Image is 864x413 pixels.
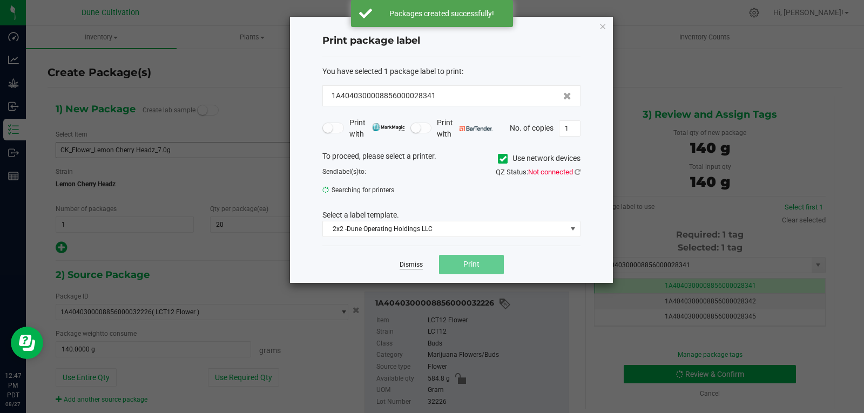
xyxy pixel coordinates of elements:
span: Not connected [528,168,573,176]
span: Send to: [322,168,366,175]
h4: Print package label [322,34,580,48]
span: Print with [437,117,492,140]
span: Print [463,260,480,268]
div: To proceed, please select a printer. [314,151,589,167]
span: You have selected 1 package label to print [322,67,462,76]
label: Use network devices [498,153,580,164]
img: mark_magic_cybra.png [372,123,405,131]
button: Print [439,255,504,274]
span: QZ Status: [496,168,580,176]
span: Print with [349,117,405,140]
a: Dismiss [400,260,423,269]
span: Searching for printers [322,182,443,198]
div: Packages created successfully! [378,8,505,19]
span: No. of copies [510,123,553,132]
span: label(s) [337,168,359,175]
div: : [322,66,580,77]
iframe: Resource center [11,327,43,359]
div: Select a label template. [314,209,589,221]
img: bartender.png [460,126,492,131]
span: 2x2 -Dune Operating Holdings LLC [323,221,566,236]
span: 1A4040300008856000028341 [332,90,436,101]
